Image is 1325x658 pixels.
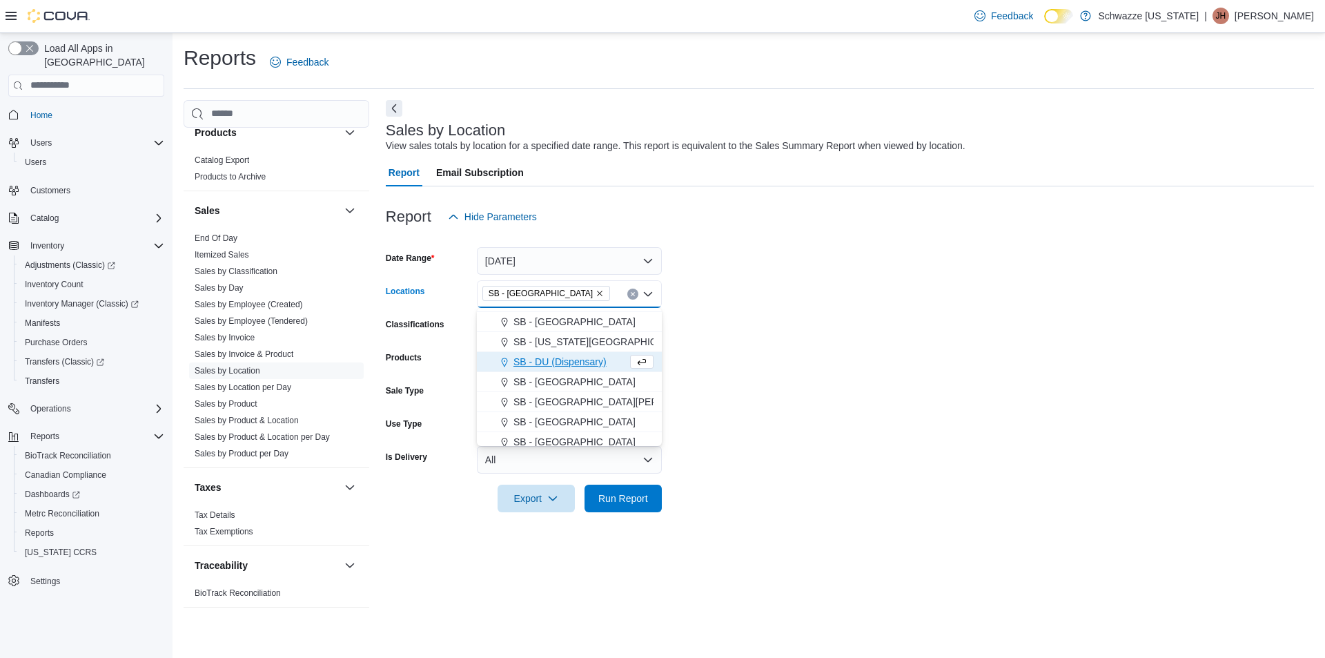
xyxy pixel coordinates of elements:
[30,213,59,224] span: Catalog
[25,573,66,590] a: Settings
[195,527,253,536] a: Tax Exemptions
[513,415,636,429] span: SB - [GEOGRAPHIC_DATA]
[386,452,427,463] label: Is Delivery
[195,559,248,572] h3: Traceability
[513,435,636,449] span: SB - [GEOGRAPHIC_DATA]
[498,485,575,512] button: Export
[195,171,266,182] span: Products to Archive
[30,431,59,442] span: Reports
[969,2,1039,30] a: Feedback
[19,334,93,351] a: Purchase Orders
[477,352,662,372] button: SB - DU (Dispensary)
[195,449,288,458] a: Sales by Product per Day
[386,253,435,264] label: Date Range
[195,399,257,409] a: Sales by Product
[19,154,164,171] span: Users
[25,182,164,199] span: Customers
[195,316,308,326] a: Sales by Employee (Tendered)
[19,354,110,370] a: Transfers (Classic)
[19,276,164,293] span: Inventory Count
[195,510,235,520] a: Tax Details
[19,334,164,351] span: Purchase Orders
[1204,8,1207,24] p: |
[184,230,369,467] div: Sales
[19,354,164,370] span: Transfers (Classic)
[19,373,65,389] a: Transfers
[195,300,303,309] a: Sales by Employee (Created)
[513,335,689,349] span: SB - [US_STATE][GEOGRAPHIC_DATA]
[14,153,170,172] button: Users
[19,154,52,171] a: Users
[3,399,170,418] button: Operations
[342,479,358,496] button: Taxes
[477,446,662,474] button: All
[30,110,52,121] span: Home
[25,106,164,124] span: Home
[25,400,164,417] span: Operations
[19,373,164,389] span: Transfers
[19,525,164,541] span: Reports
[19,467,164,483] span: Canadian Compliance
[19,296,144,312] a: Inventory Manager (Classic)
[477,412,662,432] button: SB - [GEOGRAPHIC_DATA]
[596,289,604,298] button: Remove SB - Commerce City from selection in this group
[25,298,139,309] span: Inventory Manager (Classic)
[19,467,112,483] a: Canadian Compliance
[386,385,424,396] label: Sale Type
[30,240,64,251] span: Inventory
[1044,9,1073,23] input: Dark Mode
[25,400,77,417] button: Operations
[386,209,431,225] h3: Report
[195,126,339,139] button: Products
[195,526,253,537] span: Tax Exemptions
[25,508,99,519] span: Metrc Reconciliation
[195,266,277,277] span: Sales by Classification
[195,233,237,243] a: End Of Day
[30,137,52,148] span: Users
[19,447,117,464] a: BioTrack Reconciliation
[19,276,89,293] a: Inventory Count
[25,210,164,226] span: Catalog
[195,382,291,393] span: Sales by Location per Day
[195,349,293,360] span: Sales by Invoice & Product
[25,450,111,461] span: BioTrack Reconciliation
[477,392,662,412] button: SB - [GEOGRAPHIC_DATA][PERSON_NAME]
[19,315,66,331] a: Manifests
[195,283,244,293] a: Sales by Day
[25,528,54,539] span: Reports
[25,157,46,168] span: Users
[513,355,607,369] span: SB - DU (Dispensary)
[25,428,164,445] span: Reports
[25,356,104,367] span: Transfers (Classic)
[991,9,1033,23] span: Feedback
[342,202,358,219] button: Sales
[195,432,330,442] a: Sales by Product & Location per Day
[25,489,80,500] span: Dashboards
[14,523,170,543] button: Reports
[386,122,506,139] h3: Sales by Location
[19,486,164,503] span: Dashboards
[195,383,291,392] a: Sales by Location per Day
[19,544,102,561] a: [US_STATE] CCRS
[389,159,420,186] span: Report
[25,260,115,271] span: Adjustments (Classic)
[30,576,60,587] span: Settings
[195,204,220,217] h3: Sales
[442,203,542,231] button: Hide Parameters
[195,204,339,217] button: Sales
[184,585,369,607] div: Traceability
[30,403,71,414] span: Operations
[3,570,170,590] button: Settings
[195,155,249,166] span: Catalog Export
[25,337,88,348] span: Purchase Orders
[19,486,86,503] a: Dashboards
[1216,8,1226,24] span: JH
[39,41,164,69] span: Load All Apps in [GEOGRAPHIC_DATA]
[25,107,58,124] a: Home
[25,279,84,290] span: Inventory Count
[25,238,70,254] button: Inventory
[195,588,281,598] a: BioTrack Reconciliation
[3,209,170,228] button: Catalog
[14,333,170,352] button: Purchase Orders
[195,365,260,376] span: Sales by Location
